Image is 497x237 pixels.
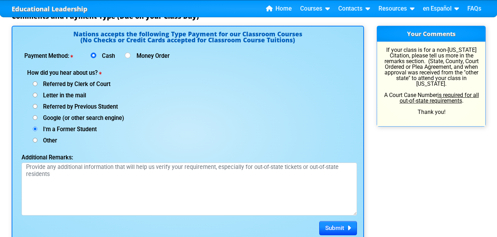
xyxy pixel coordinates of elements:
span: Referred by Clerk of Court [37,81,110,87]
a: FAQs [465,4,484,14]
p: If your class is for a non-[US_STATE] Citation, please tell us more in the remarks section. (Stat... [383,47,479,115]
label: How did you hear about us? [27,70,137,76]
a: Educational Leadership [12,3,87,15]
h3: Your Comments [377,26,485,42]
a: en Español [420,4,462,14]
h3: Comments and Payment Type (Due on your Class Day) [12,12,486,20]
a: Contacts [335,4,373,14]
input: Letter in the mail [33,93,37,97]
span: Letter in the mail [37,92,86,99]
a: Courses [297,4,333,14]
u: is required for all out-of-state requirements [400,92,479,104]
span: Referred by Previous Student [37,103,118,110]
h4: Nations accepts the following Type Payment for our Classroom Courses (No Checks or Credit Cards a... [19,31,357,46]
span: I'm a Former Student [37,126,97,133]
input: Referred by Clerk of Court [33,81,37,86]
label: Payment Method: [24,53,81,59]
span: Google (or other search engine) [37,115,124,121]
input: Google (or other search engine) [33,115,37,120]
label: Money Order [134,53,170,59]
input: Other [33,138,37,142]
a: Resources [376,4,417,14]
input: Referred by Previous Student [33,104,37,109]
input: I'm a Former Student [33,127,37,131]
label: Additional Remarks: [22,155,105,160]
button: Submit [319,221,357,235]
label: Cash [99,53,118,59]
span: Submit [325,224,344,231]
a: Home [263,4,295,14]
span: Other [37,137,57,144]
